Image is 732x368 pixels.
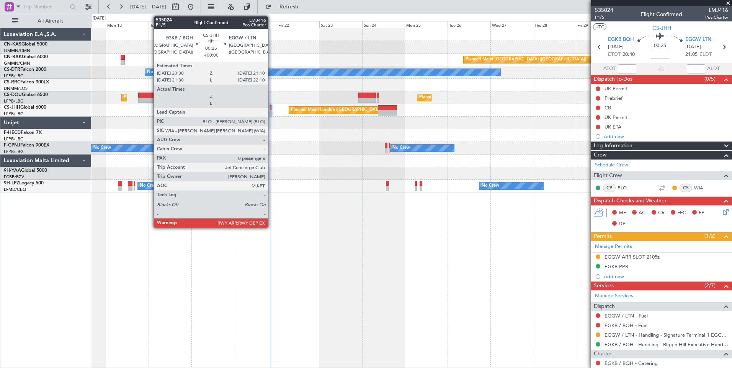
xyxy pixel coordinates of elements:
[619,209,626,217] span: MF
[140,180,157,192] div: No Crew
[618,64,636,73] input: --:--
[608,36,634,44] span: EGKB BQH
[595,14,613,21] span: P1/5
[594,232,612,241] span: Permits
[4,73,24,79] a: LFPB/LBG
[4,55,22,59] span: CN-RAK
[652,24,671,32] span: CS-JHH
[605,263,628,270] div: EGKB PPR
[419,92,540,103] div: Planned Maint [GEOGRAPHIC_DATA] ([GEOGRAPHIC_DATA])
[482,180,499,192] div: No Crew
[4,86,28,91] a: DNMM/LOS
[604,133,728,140] div: Add new
[605,341,728,348] a: EGKB / BQH - Handling - Biggin Hill Executive Handling EGKB / BQH
[4,42,47,47] a: CN-KASGlobal 5000
[605,322,647,329] a: EGKB / BQH - Fuel
[705,6,728,14] span: LMJ416
[677,209,686,217] span: FFC
[605,332,728,338] a: EGGW / LTN - Handling - Signature Terminal 1 EGGW / LTN
[4,143,49,148] a: F-GPNJFalcon 900EX
[4,181,19,186] span: 9H-LPZ
[4,187,26,192] a: LFMD/CEQ
[594,151,607,160] span: Crew
[4,168,21,173] span: 9H-YAA
[124,92,244,103] div: Planned Maint [GEOGRAPHIC_DATA] ([GEOGRAPHIC_DATA])
[658,209,665,217] span: CR
[4,67,20,72] span: CS-DTR
[594,142,632,150] span: Leg Information
[595,243,632,251] a: Manage Permits
[704,282,716,290] span: (2/7)
[704,232,716,240] span: (1/2)
[4,80,20,85] span: CS-RRC
[163,130,284,141] div: Planned Maint [GEOGRAPHIC_DATA] ([GEOGRAPHIC_DATA])
[608,43,624,51] span: [DATE]
[4,143,20,148] span: F-GPNJ
[618,184,635,191] a: BLO
[4,48,30,54] a: GMMN/CMN
[623,51,635,59] span: 20:40
[595,161,628,169] a: Schedule Crew
[605,254,660,260] div: EGGW ARR SLOT 2105z
[594,282,614,290] span: Services
[4,93,22,97] span: CS-DOU
[4,55,48,59] a: CN-RAKGlobal 6000
[4,111,24,117] a: LFPB/LBG
[680,184,692,192] div: CS
[699,209,704,217] span: FP
[405,21,448,28] div: Mon 25
[595,292,633,300] a: Manage Services
[4,130,21,135] span: F-HECD
[191,21,234,28] div: Wed 20
[605,124,621,130] div: UK ETA
[4,42,21,47] span: CN-KAS
[4,130,42,135] a: F-HECDFalcon 7X
[490,21,533,28] div: Wed 27
[4,67,46,72] a: CS-DTRFalcon 2000
[466,54,586,65] div: Planned Maint [GEOGRAPHIC_DATA] ([GEOGRAPHIC_DATA])
[234,21,277,28] div: Thu 21
[4,174,24,180] a: FCBB/BZV
[147,67,165,78] div: No Crew
[707,65,720,73] span: ALDT
[605,85,627,92] div: UK Permit
[8,15,83,27] button: All Aircraft
[533,21,576,28] div: Thu 28
[604,273,728,280] div: Add new
[594,350,612,358] span: Charter
[685,43,701,51] span: [DATE]
[603,65,616,73] span: ATOT
[605,114,627,120] div: UK Permit
[605,104,611,111] div: CB
[605,360,658,366] a: EGKB / BQH - Catering
[277,21,320,28] div: Fri 22
[149,21,191,28] div: Tue 19
[106,21,149,28] div: Mon 18
[576,21,619,28] div: Fri 29
[694,184,711,191] a: WIA
[594,197,667,205] span: Dispatch Checks and Weather
[130,3,166,10] span: [DATE] - [DATE]
[685,36,711,44] span: EGGW LTN
[654,42,666,50] span: 00:25
[273,4,305,10] span: Refresh
[641,10,682,18] div: Flight Confirmed
[4,168,47,173] a: 9H-YAAGlobal 5000
[4,181,44,186] a: 9H-LPZLegacy 500
[261,1,307,13] button: Refresh
[685,51,698,59] span: 21:05
[593,23,606,30] button: UTC
[23,1,67,13] input: Trip Number
[4,80,49,85] a: CS-RRCFalcon 900LX
[291,104,382,116] div: Planned Maint London ([GEOGRAPHIC_DATA])
[93,142,111,154] div: No Crew
[4,105,20,110] span: CS-JHH
[594,302,615,311] span: Dispatch
[605,313,648,319] a: EGGW / LTN - Fuel
[594,75,632,84] span: Dispatch To-Dos
[699,51,712,59] span: ELDT
[4,105,46,110] a: CS-JHHGlobal 6000
[4,136,24,142] a: LFPB/LBG
[4,98,24,104] a: LFPB/LBG
[392,142,410,154] div: No Crew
